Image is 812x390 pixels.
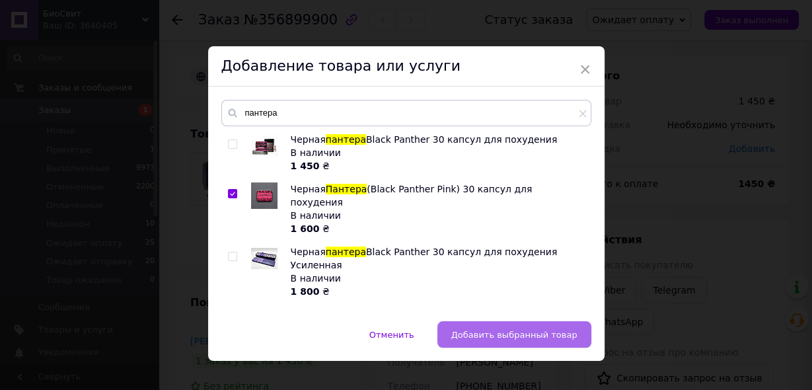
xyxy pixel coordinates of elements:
span: Добавить выбранный товар [451,330,577,340]
b: 1 450 [291,161,320,171]
span: Черная [291,184,326,194]
div: ₴ [291,159,584,173]
img: Черная пантера Black Panther 30 капсул для похудения [251,135,277,157]
span: Пантера [326,184,367,194]
img: Черная Пантера (Black Panther Pink) 30 капсул для похудения [251,182,277,209]
button: Отменить [355,321,428,348]
div: В наличии [291,272,584,285]
span: пантера [326,247,366,257]
button: Добавить выбранный товар [437,321,591,348]
span: Black Panther 30 капсул для похудения [366,134,557,145]
span: (Black Panther Pink) 30 капсул для похудения [291,184,533,208]
b: 1 800 [291,286,320,297]
div: В наличии [291,209,584,222]
input: Поиск по товарам и услугам [221,100,591,126]
img: Черная пантера Black Panther 30 капсул для похудения Усиленная [251,248,277,269]
div: ₴ [291,222,584,235]
span: Black Panther 30 капсул для похудения Усиленная [291,247,558,270]
b: 1 600 [291,223,320,234]
span: × [579,58,591,81]
span: Черная [291,247,326,257]
span: Черная [291,134,326,145]
span: Отменить [369,330,414,340]
div: ₴ [291,285,584,298]
div: В наличии [291,146,584,159]
div: Добавление товара или услуги [208,46,605,87]
span: пантера [326,134,366,145]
